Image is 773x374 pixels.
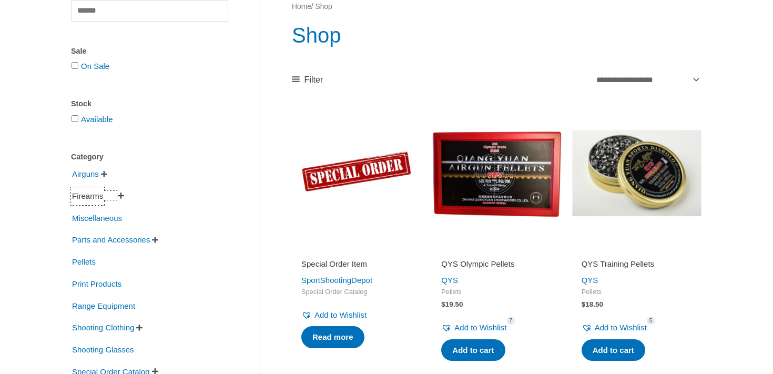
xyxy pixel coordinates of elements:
h1: Shop [292,21,701,50]
a: QYS Training Pellets [582,259,692,273]
h2: QYS Training Pellets [582,259,692,269]
span: Parts and Accessories [71,231,151,249]
a: On Sale [81,62,109,70]
span:  [152,236,158,244]
select: Shop order [592,71,701,88]
a: Filter [292,72,323,88]
a: Print Products [71,279,123,288]
a: Range Equipment [71,300,136,309]
iframe: Customer reviews powered by Trustpilot [441,244,552,257]
span: $ [582,300,586,308]
a: Pellets [71,257,97,266]
span: Shooting Glasses [71,341,135,359]
span: Filter [304,72,323,88]
a: QYS [582,276,598,285]
span:  [118,192,124,199]
a: Airguns [71,169,100,178]
a: Parts and Accessories [71,235,151,244]
iframe: Customer reviews powered by Trustpilot [301,244,412,257]
span: $ [441,300,445,308]
a: Special Order Item [301,259,412,273]
img: QYS Training Pellets [572,108,701,238]
span: Special Order Catalog [301,288,412,297]
a: Read more about “Special Order Item” [301,326,364,348]
a: Add to Wishlist [441,320,506,335]
a: Add to Wishlist [582,320,647,335]
span:  [136,324,143,331]
h2: Special Order Item [301,259,412,269]
span: Pellets [441,288,552,297]
a: QYS [441,276,458,285]
input: On Sale [72,62,78,69]
iframe: Customer reviews powered by Trustpilot [582,244,692,257]
span: Add to Wishlist [314,310,367,319]
span:  [101,170,107,178]
span: 5 [647,317,655,325]
span: Add to Wishlist [595,323,647,332]
bdi: 18.50 [582,300,603,308]
div: Sale [71,44,228,59]
span: Miscellaneous [71,209,123,227]
a: Shooting Clothing [71,322,135,331]
a: QYS Olympic Pellets [441,259,552,273]
div: Stock [71,96,228,112]
a: Miscellaneous [71,213,123,221]
span: Print Products [71,275,123,293]
span: Shooting Clothing [71,319,135,337]
a: Shooting Glasses [71,345,135,353]
span: 7 [507,317,515,325]
a: Add to cart: “QYS Olympic Pellets” [441,339,505,361]
div: Category [71,149,228,165]
span: Airguns [71,165,100,183]
span: Range Equipment [71,297,136,315]
img: Special Order Item [292,108,421,238]
a: SportShootingDepot [301,276,372,285]
a: Add to cart: “QYS Training Pellets” [582,339,645,361]
h2: QYS Olympic Pellets [441,259,552,269]
a: Home [292,3,311,11]
span: Firearms [71,187,104,205]
img: QYS Olympic Pellets [432,108,561,238]
span: Add to Wishlist [454,323,506,332]
input: Available [72,115,78,122]
span: Pellets [582,288,692,297]
a: Available [81,115,113,124]
bdi: 19.50 [441,300,463,308]
a: Add to Wishlist [301,308,367,322]
a: Firearms [71,191,117,200]
span: Pellets [71,253,97,271]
